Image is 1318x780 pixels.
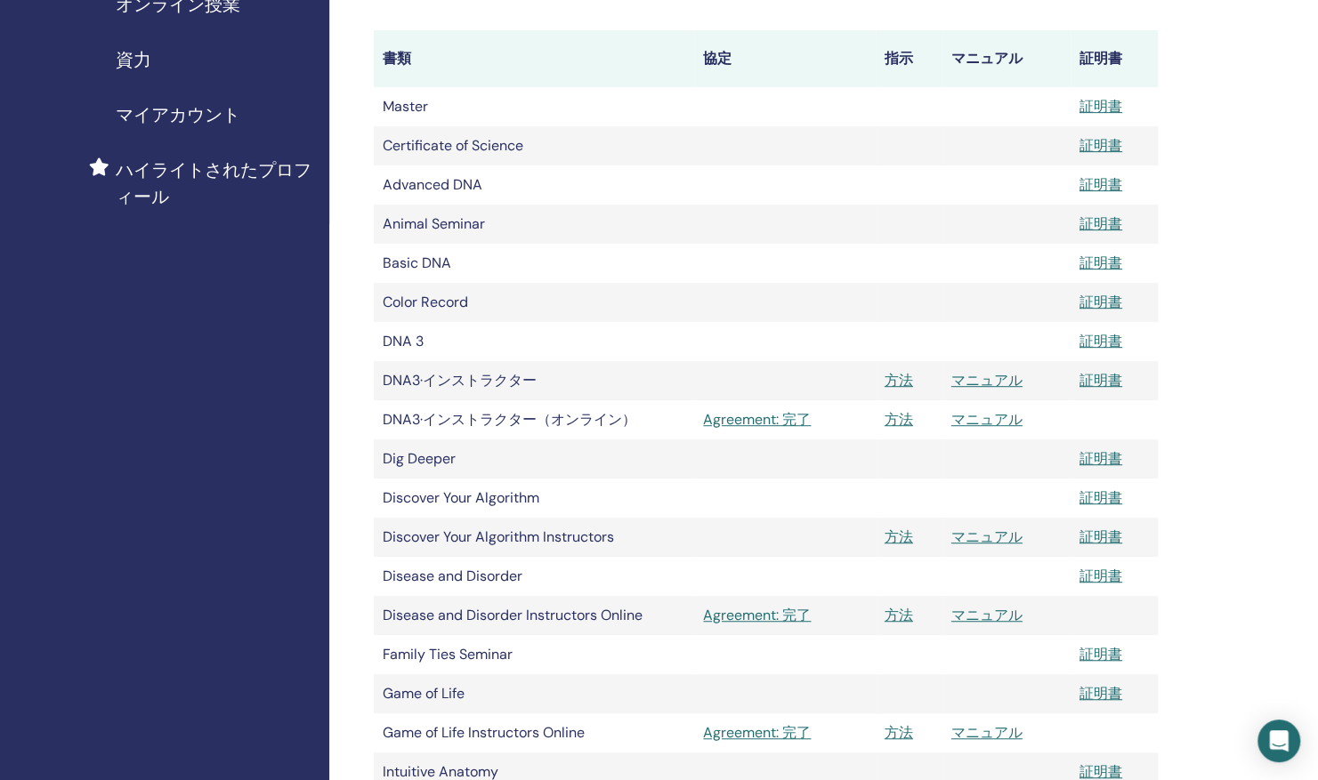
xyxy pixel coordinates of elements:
span: 資力 [116,46,151,73]
td: Master [374,87,694,126]
td: Animal Seminar [374,205,694,244]
td: DNA3·インストラクター（オンライン） [374,400,694,439]
td: Color Record [374,283,694,322]
td: Disease and Disorder Instructors Online [374,596,694,635]
th: 書類 [374,30,694,87]
a: 方法 [885,410,913,429]
a: 方法 [885,527,913,546]
a: マニュアル [951,410,1023,429]
a: 証明書 [1079,332,1122,350]
a: 証明書 [1079,214,1122,233]
td: DNA 3 [374,322,694,361]
a: 証明書 [1079,293,1122,311]
a: 証明書 [1079,527,1122,546]
td: Advanced DNA [374,165,694,205]
td: Game of Life [374,674,694,713]
span: マイアカウント [116,101,240,128]
td: Dig Deeper [374,439,694,478]
div: Open Intercom Messenger [1257,720,1300,762]
a: 証明書 [1079,136,1122,155]
a: 証明書 [1079,253,1122,272]
th: マニュアル [942,30,1071,87]
td: Family Ties Seminar [374,635,694,674]
a: 証明書 [1079,371,1122,390]
a: 方法 [885,606,913,624]
a: Agreement: 完了 [703,722,866,744]
td: Certificate of Science [374,126,694,165]
a: Agreement: 完了 [703,409,866,430]
th: 証明書 [1071,30,1158,87]
td: DNA3·インストラクター [374,361,694,400]
th: 指示 [876,30,942,87]
td: Game of Life Instructors Online [374,713,694,752]
td: Disease and Disorder [374,557,694,596]
a: 証明書 [1079,684,1122,703]
a: 証明書 [1079,645,1122,663]
a: 証明書 [1079,97,1122,116]
th: 協定 [694,30,875,87]
a: マニュアル [951,527,1023,546]
td: Discover Your Algorithm Instructors [374,518,694,557]
span: ハイライトされたプロフィール [116,157,315,210]
a: 方法 [885,723,913,742]
a: マニュアル [951,606,1023,624]
a: Agreement: 完了 [703,605,866,626]
a: 証明書 [1079,567,1122,585]
td: Discover Your Algorithm [374,478,694,518]
a: 証明書 [1079,488,1122,507]
a: 証明書 [1079,449,1122,468]
a: 方法 [885,371,913,390]
a: マニュアル [951,723,1023,742]
a: マニュアル [951,371,1023,390]
a: 証明書 [1079,175,1122,194]
td: Basic DNA [374,244,694,283]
